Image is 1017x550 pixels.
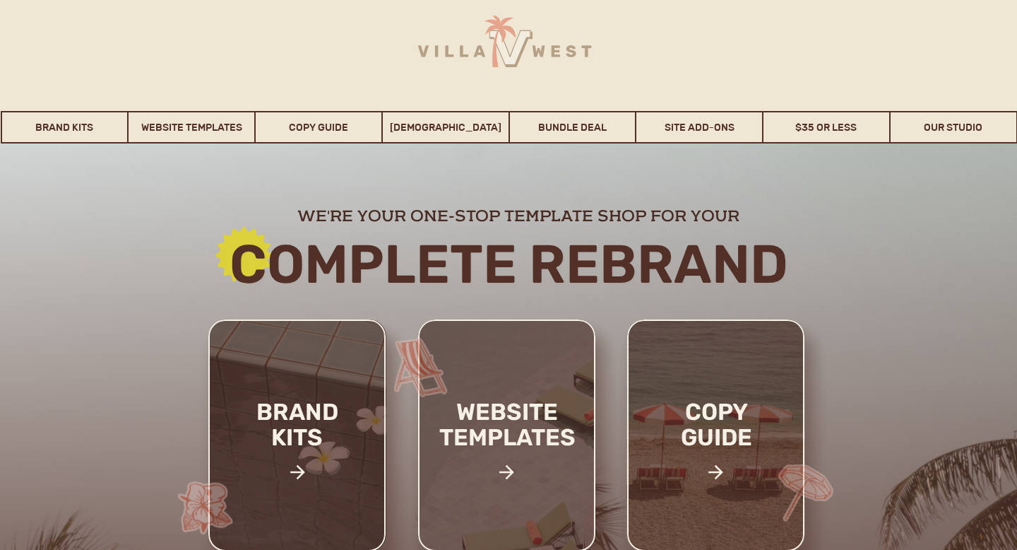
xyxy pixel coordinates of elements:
a: Our Studio [891,111,1016,144]
a: copy guide [651,399,782,498]
a: $35 or Less [763,111,889,144]
h2: Complete rebrand [127,235,891,293]
a: Website Templates [129,111,254,144]
a: Copy Guide [256,111,381,144]
h2: we're your one-stop template shop for your [196,206,840,223]
a: [DEMOGRAPHIC_DATA] [383,111,509,144]
a: website templates [415,399,600,481]
a: brand kits [237,399,357,498]
a: Brand Kits [2,111,128,144]
a: Site Add-Ons [636,111,762,144]
a: Bundle Deal [510,111,636,144]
